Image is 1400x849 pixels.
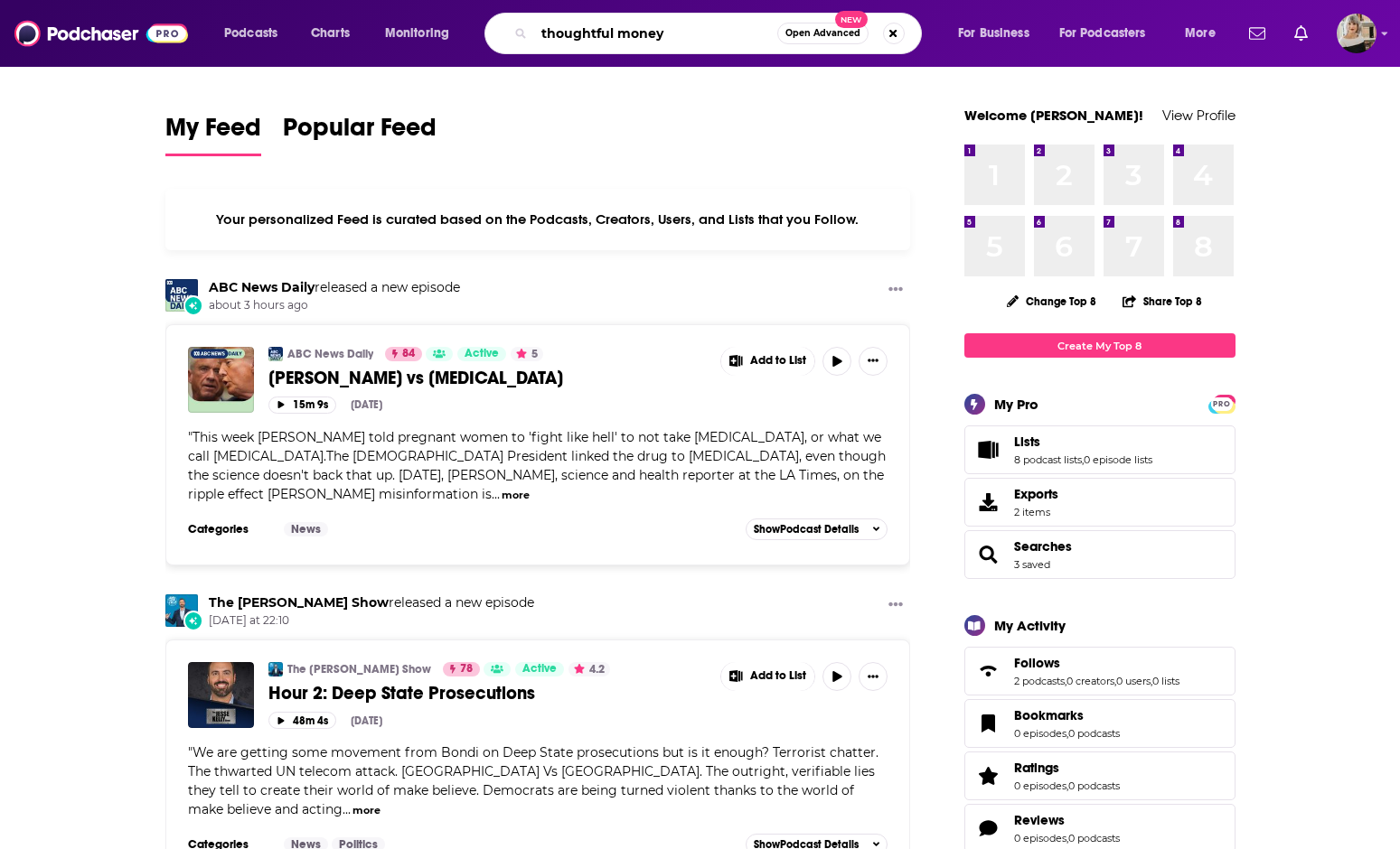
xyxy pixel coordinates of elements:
[1014,812,1065,828] span: Reviews
[165,279,198,312] img: ABC News Daily
[165,112,261,156] a: My Feed
[268,682,535,704] span: Hour 2: Deep State Prosecutions
[1014,655,1060,671] span: Follows
[284,522,328,536] a: News
[1172,19,1238,48] button: open menu
[1068,727,1120,740] a: 0 podcasts
[522,660,557,678] span: Active
[964,751,1236,800] span: Ratings
[1014,506,1058,518] span: 2 items
[188,429,886,502] span: This week [PERSON_NAME] told pregnant women to 'fight like hell' to not take [MEDICAL_DATA], or w...
[971,437,1007,462] a: Lists
[721,662,815,691] button: Show More Button
[1059,21,1146,46] span: For Podcasters
[465,345,499,363] span: Active
[188,744,879,817] span: "
[1066,779,1068,792] span: ,
[1014,434,1152,450] a: Lists
[1014,760,1120,776] a: Ratings
[1211,397,1233,410] a: PRO
[492,486,500,502] span: ...
[1014,760,1059,776] span: Ratings
[515,662,564,676] a: Active
[945,19,1052,48] button: open menu
[351,714,382,727] div: [DATE]
[859,662,888,691] button: Show More Button
[1014,453,1082,466] a: 8 podcast lists
[1066,727,1068,740] span: ,
[283,112,437,156] a: Popular Feed
[881,279,910,302] button: Show More Button
[209,594,534,611] h3: released a new episode
[188,522,269,536] h3: Categories
[268,397,336,414] button: 15m 9s
[964,107,1143,124] a: Welcome [PERSON_NAME]!
[188,347,254,413] img: Donald Trump vs Tylenol
[964,425,1236,474] span: Lists
[994,617,1066,634] div: My Activity
[351,398,382,411] div: [DATE]
[964,333,1236,358] a: Create My Top 8
[835,11,868,28] span: New
[777,23,869,44] button: Open AdvancedNew
[754,523,859,536] span: Show Podcast Details
[1014,486,1058,502] span: Exports
[971,816,1007,841] a: Reviews
[1337,14,1377,53] button: Show profile menu
[964,699,1236,748] span: Bookmarks
[209,279,460,296] h3: released a new episode
[1068,832,1120,844] a: 0 podcasts
[971,711,1007,736] a: Bookmarks
[183,295,203,315] div: New Episode
[299,19,361,48] a: Charts
[1014,832,1066,844] a: 0 episodes
[1084,453,1152,466] a: 0 episode lists
[1151,675,1152,687] span: ,
[1066,832,1068,844] span: ,
[1337,14,1377,53] span: Logged in as angelabaggetta
[268,347,283,361] img: ABC News Daily
[14,16,188,51] img: Podchaser - Follow, Share and Rate Podcasts
[385,347,422,361] a: 84
[188,662,254,728] img: Hour 2: Deep State Prosecutions
[1114,675,1116,687] span: ,
[165,189,911,250] div: Your personalized Feed is curated based on the Podcasts, Creators, Users, and Lists that you Follow.
[165,594,198,627] img: The Jesse Kelly Show
[1014,812,1120,828] a: Reviews
[1116,675,1151,687] a: 0 users
[964,647,1236,695] span: Follows
[268,367,563,389] span: [PERSON_NAME] vs [MEDICAL_DATA]
[268,662,283,676] a: The Jesse Kelly Show
[1014,707,1084,723] span: Bookmarks
[1014,434,1040,450] span: Lists
[1065,675,1066,687] span: ,
[971,542,1007,567] a: Searches
[283,112,437,154] span: Popular Feed
[1162,107,1236,124] a: View Profile
[994,396,1038,413] div: My Pro
[568,662,610,676] button: 4.2
[1122,284,1203,319] button: Share Top 8
[996,290,1108,313] button: Change Top 8
[268,682,708,704] a: Hour 2: Deep State Prosecutions
[1014,779,1066,792] a: 0 episodes
[188,429,886,502] span: "
[443,662,480,676] a: 78
[352,803,381,818] button: more
[971,490,1007,515] span: Exports
[1242,18,1273,49] a: Show notifications dropdown
[1287,18,1315,49] a: Show notifications dropdown
[287,347,373,361] a: ABC News Daily
[502,13,939,54] div: Search podcasts, credits, & more...
[785,29,860,38] span: Open Advanced
[502,488,530,503] button: more
[1048,19,1172,48] button: open menu
[385,21,449,46] span: Monitoring
[1014,655,1179,671] a: Follows
[343,801,351,817] span: ...
[1211,397,1233,411] span: PRO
